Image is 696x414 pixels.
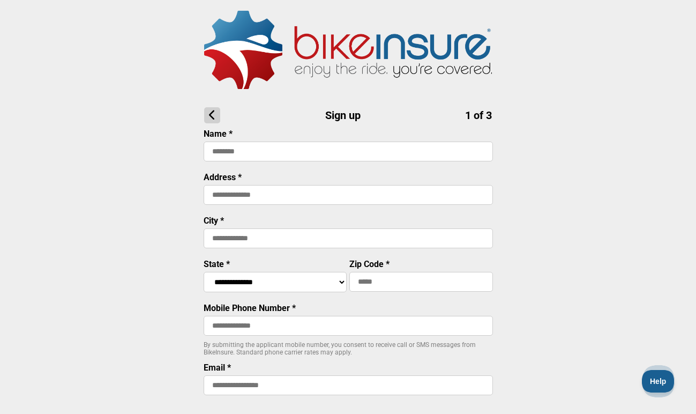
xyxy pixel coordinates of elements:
[204,303,296,313] label: Mobile Phone Number *
[642,370,675,393] iframe: Toggle Customer Support
[349,259,390,269] label: Zip Code *
[204,172,242,182] label: Address *
[204,216,224,226] label: City *
[204,363,231,373] label: Email *
[204,129,233,139] label: Name *
[204,259,230,269] label: State *
[204,341,493,356] p: By submitting the applicant mobile number, you consent to receive call or SMS messages from BikeI...
[204,107,492,123] h1: Sign up
[465,109,492,122] span: 1 of 3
